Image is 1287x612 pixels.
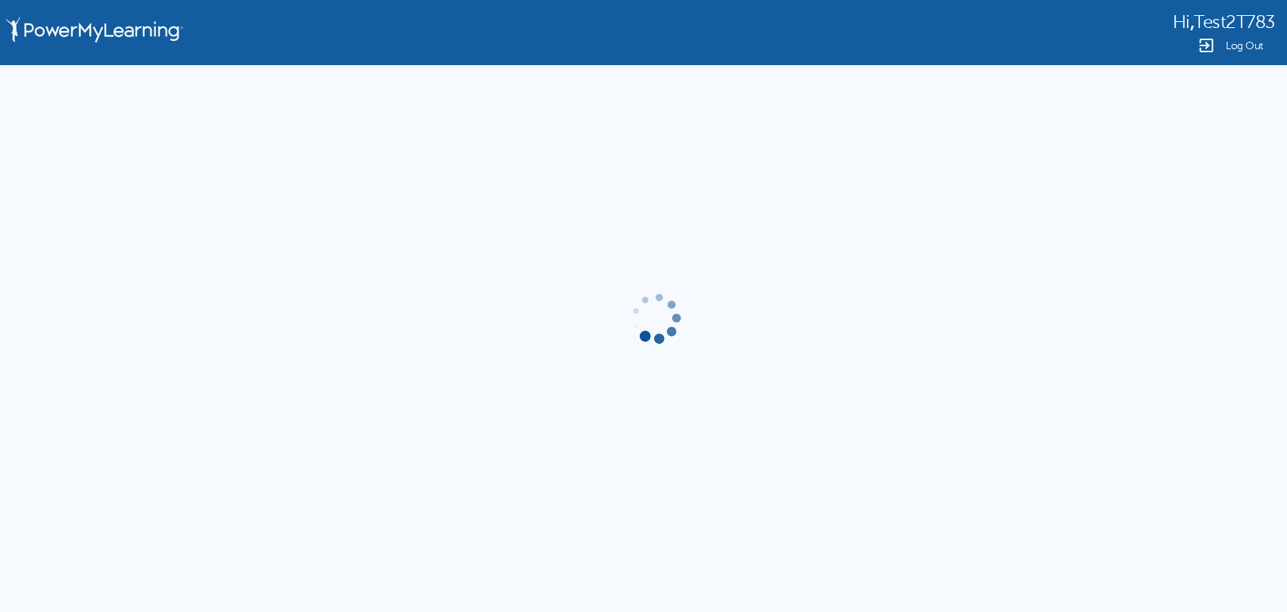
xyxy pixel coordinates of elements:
[1173,12,1190,33] span: Hi
[1173,11,1275,33] div: ,
[1226,40,1264,52] span: Log Out
[628,290,684,346] img: gif-load2.gif
[1197,36,1215,55] img: Logout Icon
[1194,12,1275,33] span: Test2T783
